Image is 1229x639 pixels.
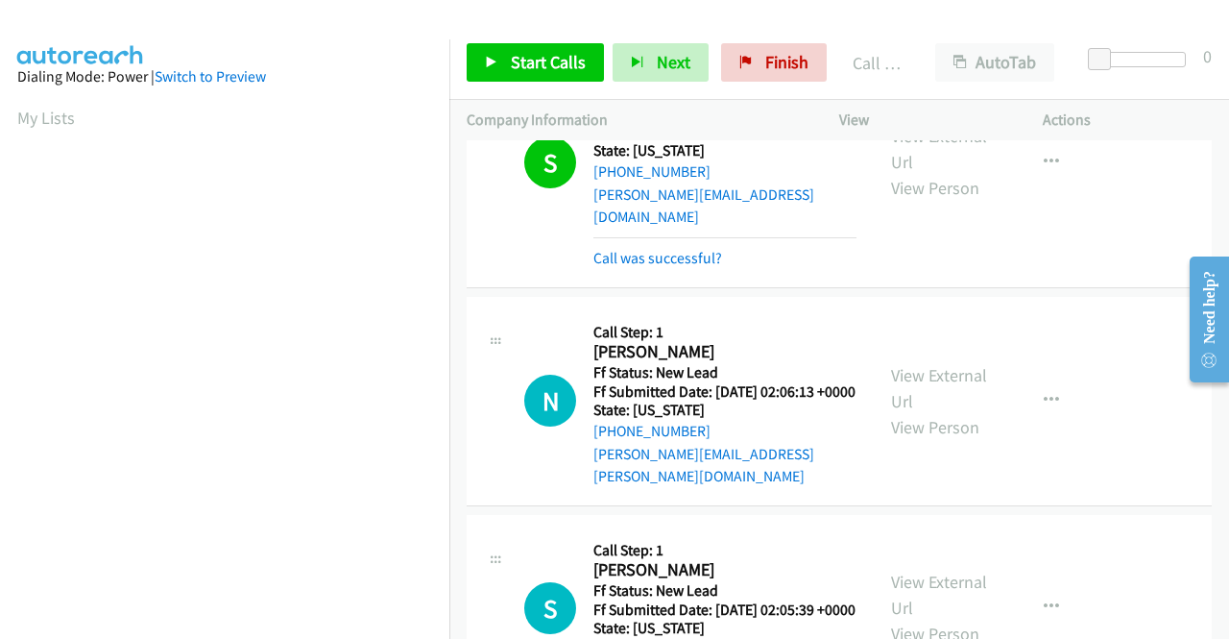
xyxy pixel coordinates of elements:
[613,43,709,82] button: Next
[593,422,711,440] a: [PHONE_NUMBER]
[593,341,850,363] h2: [PERSON_NAME]
[593,185,814,227] a: [PERSON_NAME][EMAIL_ADDRESS][DOMAIN_NAME]
[524,375,576,427] div: The call is yet to be attempted
[593,619,855,638] h5: State: [US_STATE]
[853,50,901,76] p: Call Completed
[593,559,850,581] h2: [PERSON_NAME]
[511,51,586,73] span: Start Calls
[593,323,856,342] h5: Call Step: 1
[891,177,979,199] a: View Person
[593,581,855,601] h5: Ff Status: New Lead
[524,136,576,188] h1: S
[17,65,432,88] div: Dialing Mode: Power |
[593,141,856,160] h5: State: [US_STATE]
[1174,243,1229,396] iframe: Resource Center
[657,51,690,73] span: Next
[593,382,856,402] h5: Ff Submitted Date: [DATE] 02:06:13 +0000
[524,582,576,634] div: The call is yet to be attempted
[891,364,987,412] a: View External Url
[721,43,827,82] a: Finish
[1203,43,1212,69] div: 0
[593,445,814,486] a: [PERSON_NAME][EMAIL_ADDRESS][PERSON_NAME][DOMAIN_NAME]
[765,51,808,73] span: Finish
[593,363,856,382] h5: Ff Status: New Lead
[593,162,711,181] a: [PHONE_NUMBER]
[593,601,855,620] h5: Ff Submitted Date: [DATE] 02:05:39 +0000
[1043,109,1212,132] p: Actions
[839,109,1008,132] p: View
[1097,52,1186,67] div: Delay between calls (in seconds)
[593,401,856,420] h5: State: [US_STATE]
[467,43,604,82] a: Start Calls
[935,43,1054,82] button: AutoTab
[467,109,805,132] p: Company Information
[17,107,75,129] a: My Lists
[593,249,722,267] a: Call was successful?
[524,375,576,427] h1: N
[891,416,979,438] a: View Person
[891,571,987,619] a: View External Url
[593,541,855,560] h5: Call Step: 1
[155,67,266,86] a: Switch to Preview
[524,582,576,634] h1: S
